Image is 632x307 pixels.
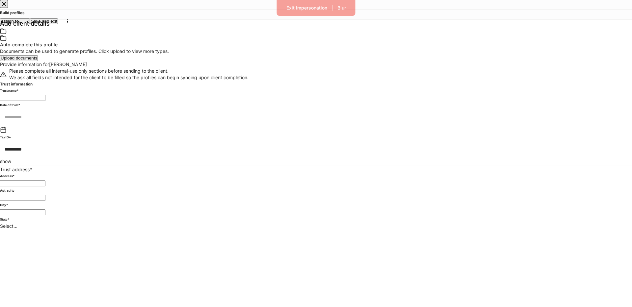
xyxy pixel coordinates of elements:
[9,68,249,74] div: Please complete all internal-use only sections before sending to the client.
[9,74,249,81] p: We ask all fields not intended for the client to be filled so the profiles can begin syncing upon...
[333,3,350,13] button: Blur
[31,19,57,23] div: Save and exit
[286,6,327,10] div: Exit Impersonation
[337,6,346,10] div: Blur
[1,56,37,60] div: Upload documents
[282,3,331,13] button: Exit Impersonation
[30,18,58,24] button: Save and exit
[1,19,29,23] div: Assign to...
